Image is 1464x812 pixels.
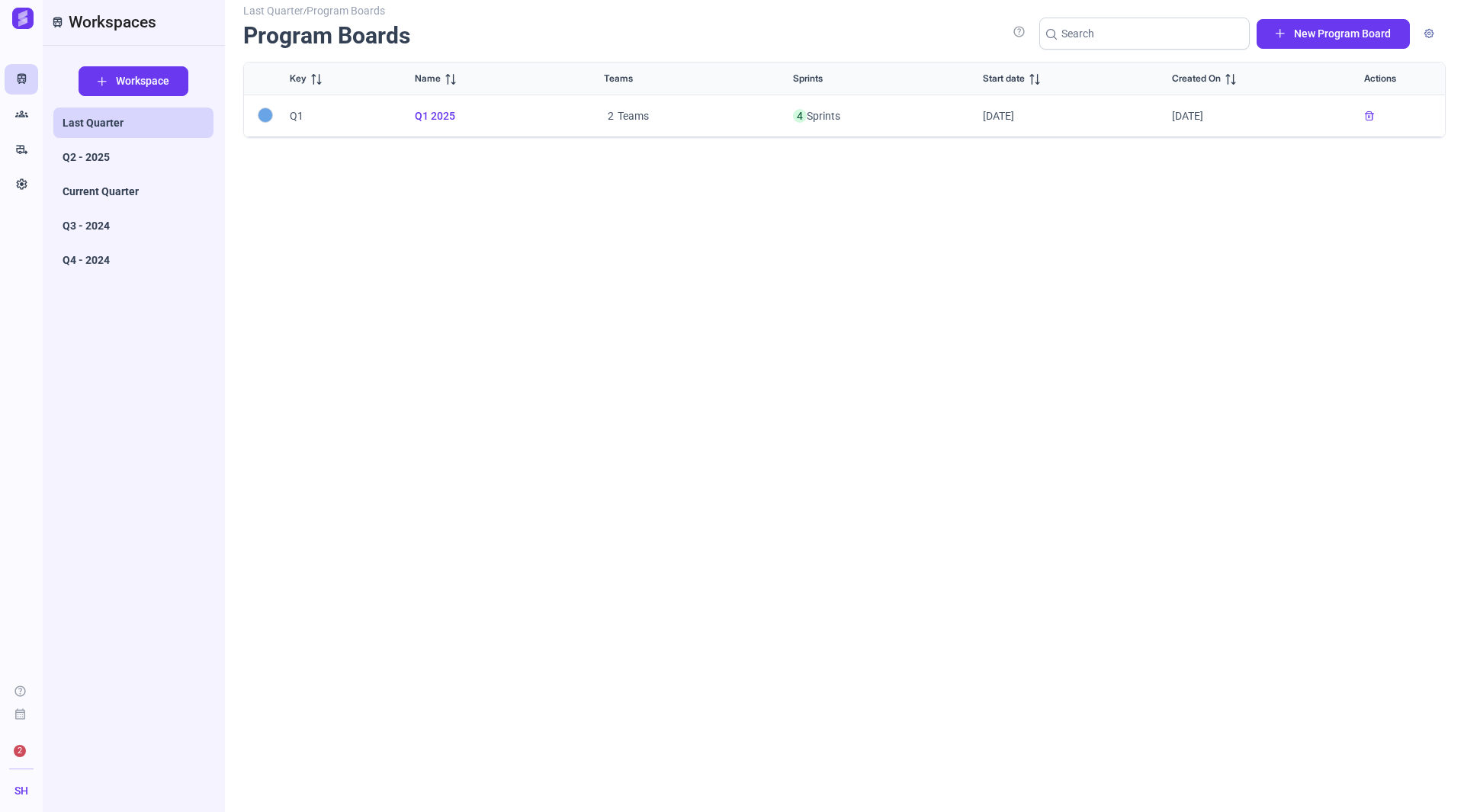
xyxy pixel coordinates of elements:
[14,783,28,799] span: SH
[1013,24,1026,40] span: help
[15,177,28,192] i: Settings
[63,184,139,199] span: Current Quarter
[307,3,385,19] span: Program Boards
[793,72,823,85] span: Sprints
[290,72,307,85] span: Key
[1364,72,1396,85] span: Actions
[1172,72,1221,85] span: Created On
[415,72,441,85] span: Name
[1294,26,1391,42] span: New Program Board
[53,142,213,172] a: Q2 - 2025
[15,107,28,122] i: Groups
[79,66,188,96] button: Workspace
[604,109,618,123] span: 2
[1003,21,1035,48] a: help
[53,176,213,207] a: Current Quarter
[604,72,633,85] span: Teams
[63,115,124,130] span: Last Quarter
[243,21,410,50] h1: Program Boards
[1039,18,1250,50] input: Search
[14,684,27,699] span: help
[243,3,385,19] div: /
[244,95,396,137] td: Q1
[14,745,26,757] span: 2
[415,108,567,124] a: Q1 2025
[5,703,36,730] a: calendar_month
[965,95,1154,137] td: [DATE]
[63,252,110,268] span: Q4 - 2024
[983,72,1025,85] span: Start date
[14,707,27,722] span: calendar_month
[51,15,64,30] i: Train
[1257,19,1410,49] button: New Program Board
[1388,739,1464,812] iframe: Chat Widget
[5,680,36,708] a: help
[5,64,38,95] a: Train
[116,73,169,89] span: Workspace
[586,95,775,137] td: Teams
[51,11,156,35] span: Workspaces
[1154,95,1346,137] td: [DATE]
[243,3,303,19] span: Last Quarter
[775,95,964,137] td: Sprints
[53,108,213,138] a: Last Quarter
[15,72,28,87] i: Train
[5,134,38,165] a: rv_hookup
[5,99,38,130] a: Groups
[63,149,110,165] span: Q2 - 2025
[53,210,213,241] a: Q3 - 2024
[53,245,213,275] a: Q4 - 2024
[793,109,807,123] span: 4
[12,8,34,29] img: Image
[63,218,110,233] span: Q3 - 2024
[5,169,38,200] a: Settings
[15,142,28,157] i: rv_hookup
